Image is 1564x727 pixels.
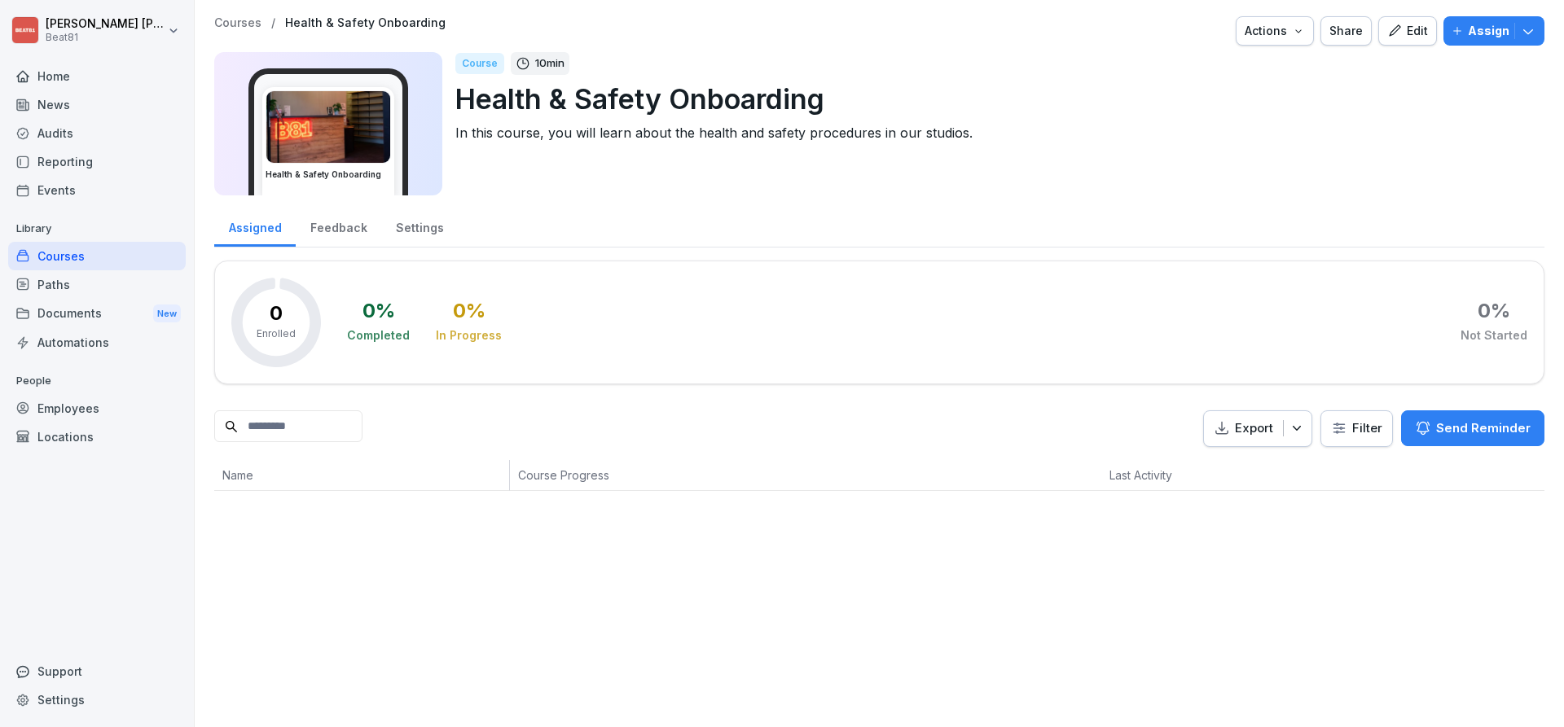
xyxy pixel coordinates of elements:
[46,17,165,31] p: [PERSON_NAME] [PERSON_NAME]
[8,176,186,204] a: Events
[296,205,381,247] a: Feedback
[8,657,186,685] div: Support
[8,423,186,451] a: Locations
[8,299,186,329] a: DocumentsNew
[8,242,186,270] a: Courses
[455,78,1531,120] p: Health & Safety Onboarding
[285,16,446,30] a: Health & Safety Onboarding
[257,326,296,341] p: Enrolled
[381,205,458,247] a: Settings
[8,90,186,119] a: News
[1461,327,1527,344] div: Not Started
[1109,466,1278,484] p: Last Activity
[8,147,186,176] a: Reporting
[1401,410,1544,446] button: Send Reminder
[347,327,410,344] div: Completed
[270,304,283,323] p: 0
[214,205,296,247] a: Assigned
[8,394,186,423] a: Employees
[455,123,1531,142] p: In this course, you will learn about the health and safety procedures in our studios.
[8,368,186,394] p: People
[1468,22,1509,40] p: Assign
[1478,301,1510,321] div: 0 %
[518,466,872,484] p: Course Progress
[271,16,275,30] p: /
[362,301,395,321] div: 0 %
[535,55,565,72] p: 10 min
[46,32,165,43] p: Beat81
[436,327,502,344] div: In Progress
[8,62,186,90] a: Home
[266,169,391,181] h3: Health & Safety Onboarding
[8,299,186,329] div: Documents
[8,328,186,357] a: Automations
[1331,420,1382,436] div: Filter
[1329,22,1363,40] div: Share
[1321,411,1392,446] button: Filter
[455,53,504,74] div: Course
[1387,22,1428,40] div: Edit
[1378,16,1437,46] button: Edit
[8,270,186,299] a: Paths
[8,216,186,242] p: Library
[1320,16,1372,46] button: Share
[8,685,186,714] a: Settings
[266,91,390,163] img: zu5wqc44regdty5xgz4txzsz.png
[1203,410,1312,447] button: Export
[1245,22,1305,40] div: Actions
[222,466,501,484] p: Name
[1235,419,1273,438] p: Export
[1443,16,1544,46] button: Assign
[214,16,261,30] a: Courses
[8,119,186,147] a: Audits
[1236,16,1314,46] button: Actions
[153,304,181,323] div: New
[1436,419,1531,437] p: Send Reminder
[453,301,485,321] div: 0 %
